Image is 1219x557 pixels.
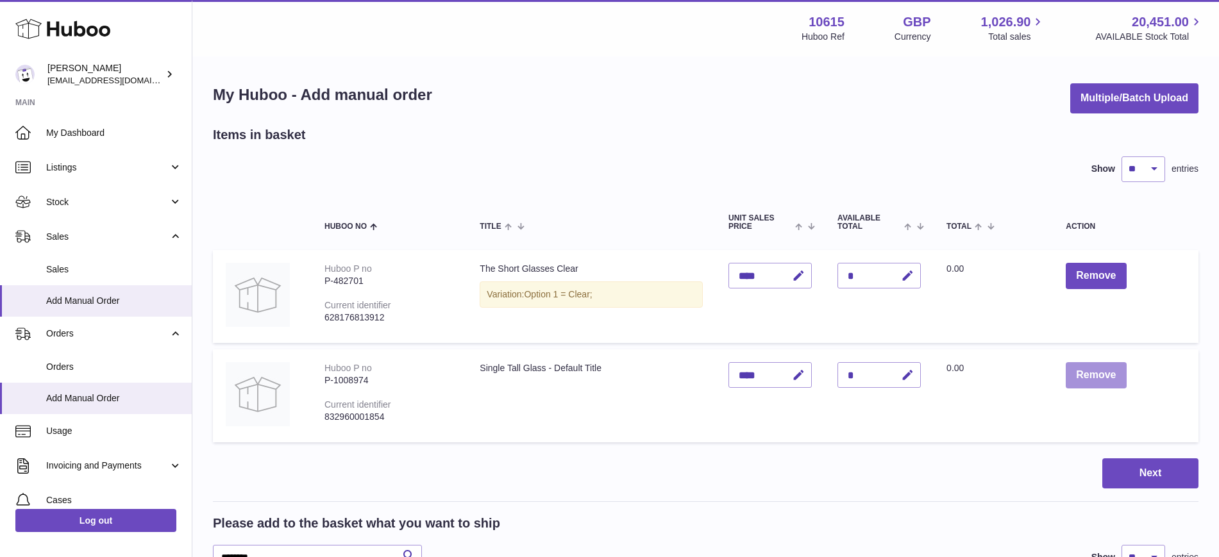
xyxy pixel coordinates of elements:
[46,494,182,506] span: Cases
[15,65,35,84] img: fulfillment@fable.com
[47,75,189,85] span: [EMAIL_ADDRESS][DOMAIN_NAME]
[981,13,1031,31] span: 1,026.90
[46,196,169,208] span: Stock
[895,31,931,43] div: Currency
[46,361,182,373] span: Orders
[903,13,930,31] strong: GBP
[47,62,163,87] div: [PERSON_NAME]
[46,425,182,437] span: Usage
[809,13,845,31] strong: 10615
[1095,31,1204,43] span: AVAILABLE Stock Total
[1095,13,1204,43] a: 20,451.00 AVAILABLE Stock Total
[15,509,176,532] a: Log out
[46,162,169,174] span: Listings
[46,460,169,472] span: Invoicing and Payments
[46,328,169,340] span: Orders
[802,31,845,43] div: Huboo Ref
[46,263,182,276] span: Sales
[46,392,182,404] span: Add Manual Order
[1132,13,1189,31] span: 20,451.00
[981,13,1046,43] a: 1,026.90 Total sales
[988,31,1045,43] span: Total sales
[46,231,169,243] span: Sales
[46,127,182,139] span: My Dashboard
[46,295,182,307] span: Add Manual Order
